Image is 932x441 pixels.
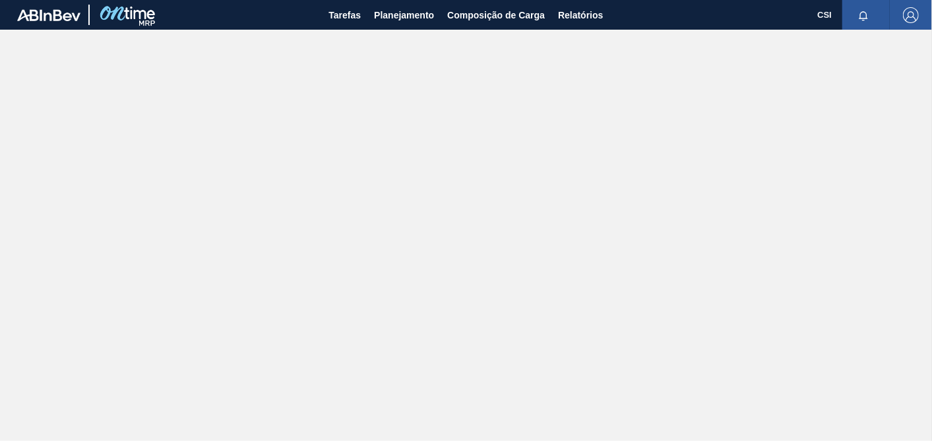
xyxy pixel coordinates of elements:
span: Relatórios [558,7,603,23]
img: Logout [903,7,919,23]
span: Planejamento [374,7,434,23]
img: TNhmsLtSVTkK8tSr43FrP2fwEKptu5GPRR3wAAAABJRU5ErkJggg== [17,9,80,21]
span: Composição de Carga [447,7,545,23]
span: Tarefas [328,7,361,23]
button: Notificações [842,6,885,24]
